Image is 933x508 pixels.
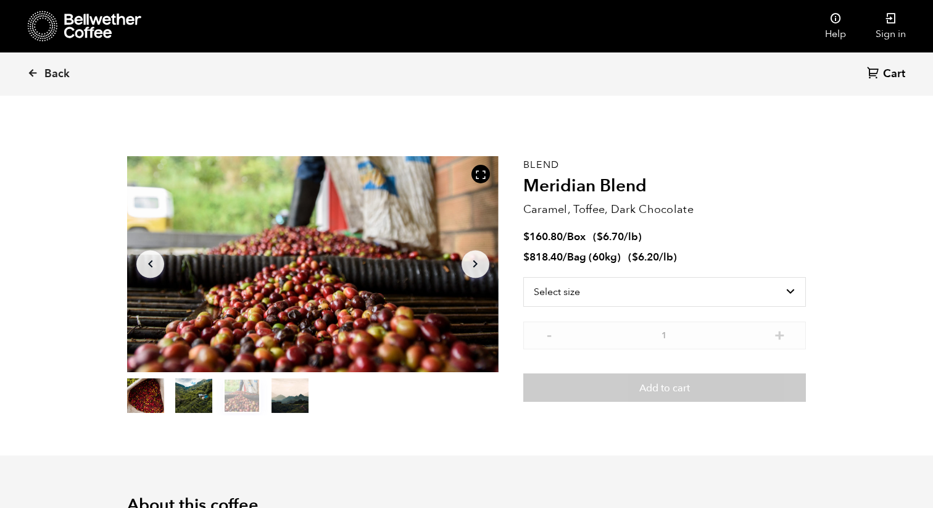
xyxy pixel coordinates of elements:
img: tab_domain_overview_orange.svg [33,72,43,81]
a: Cart [867,66,908,83]
span: /lb [624,230,638,244]
span: Cart [883,67,905,81]
img: logo_orange.svg [20,20,30,30]
span: / [563,250,567,264]
p: Caramel, Toffee, Dark Chocolate [523,201,806,218]
span: Bag (60kg) [567,250,621,264]
img: tab_keywords_by_traffic_grey.svg [123,72,133,81]
span: $ [523,250,529,264]
div: Domain Overview [47,73,110,81]
div: Domain: [DOMAIN_NAME] [32,32,136,42]
div: v 4.0.25 [35,20,60,30]
div: Keywords by Traffic [136,73,208,81]
span: Box [567,230,586,244]
span: ( ) [593,230,642,244]
button: + [772,328,787,340]
span: ( ) [628,250,677,264]
button: - [542,328,557,340]
span: $ [632,250,638,264]
span: $ [523,230,529,244]
button: Add to cart [523,373,806,402]
span: / [563,230,567,244]
span: $ [597,230,603,244]
bdi: 6.70 [597,230,624,244]
span: Back [44,67,70,81]
h2: Meridian Blend [523,176,806,197]
span: /lb [659,250,673,264]
img: website_grey.svg [20,32,30,42]
bdi: 160.80 [523,230,563,244]
bdi: 818.40 [523,250,563,264]
bdi: 6.20 [632,250,659,264]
